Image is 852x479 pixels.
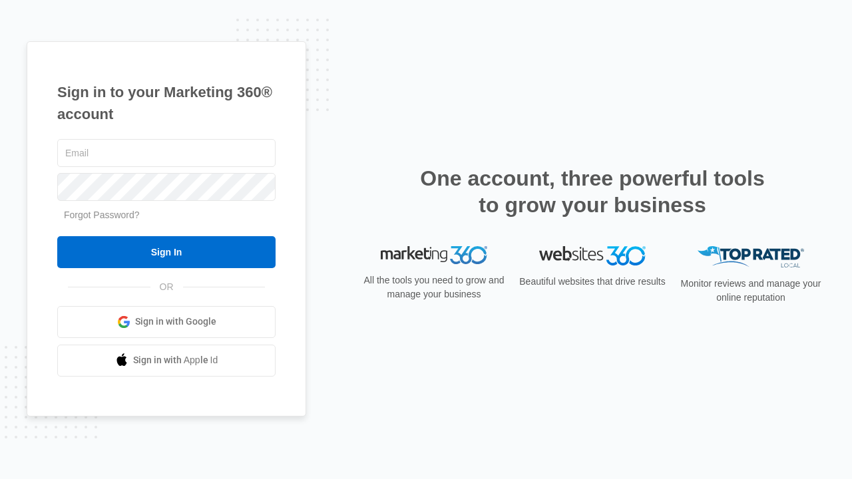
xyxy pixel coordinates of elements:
[57,236,276,268] input: Sign In
[698,246,804,268] img: Top Rated Local
[57,139,276,167] input: Email
[150,280,183,294] span: OR
[57,81,276,125] h1: Sign in to your Marketing 360® account
[518,275,667,289] p: Beautiful websites that drive results
[381,246,487,265] img: Marketing 360
[64,210,140,220] a: Forgot Password?
[135,315,216,329] span: Sign in with Google
[133,353,218,367] span: Sign in with Apple Id
[416,165,769,218] h2: One account, three powerful tools to grow your business
[539,246,646,265] img: Websites 360
[57,306,276,338] a: Sign in with Google
[57,345,276,377] a: Sign in with Apple Id
[359,273,509,301] p: All the tools you need to grow and manage your business
[676,277,825,305] p: Monitor reviews and manage your online reputation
